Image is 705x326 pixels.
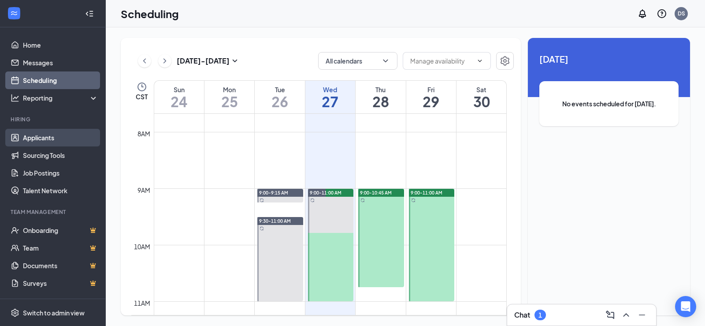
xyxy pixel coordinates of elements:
span: No events scheduled for [DATE]. [557,99,661,109]
svg: ChevronDown [476,57,483,64]
svg: Sync [260,226,264,231]
a: SurveysCrown [23,274,98,292]
button: Minimize [635,308,649,322]
div: 1 [538,311,542,319]
div: 8am [136,129,152,139]
svg: Analysis [11,94,19,102]
div: Open Intercom Messenger [675,296,696,317]
div: Hiring [11,116,96,123]
svg: Settings [11,308,19,317]
a: August 27, 2025 [305,81,355,113]
svg: Sync [360,198,365,202]
a: OnboardingCrown [23,221,98,239]
h3: [DATE] - [DATE] [177,56,230,66]
a: TeamCrown [23,239,98,257]
a: Scheduling [23,71,98,89]
span: [DATE] [539,52,679,66]
a: August 24, 2025 [154,81,204,113]
a: Messages [23,54,98,71]
h1: 30 [456,94,506,109]
button: ChevronUp [619,308,633,322]
svg: ChevronDown [381,56,390,65]
div: Sat [456,85,506,94]
a: August 30, 2025 [456,81,506,113]
span: 9:00-9:15 AM [259,190,288,196]
h1: 25 [204,94,254,109]
h3: Chat [514,310,530,320]
button: All calendarsChevronDown [318,52,397,70]
a: Home [23,36,98,54]
svg: Settings [500,56,510,66]
div: Tue [255,85,304,94]
div: 10am [132,242,152,251]
input: Manage availability [410,56,473,66]
div: Mon [204,85,254,94]
h1: 27 [305,94,355,109]
div: Switch to admin view [23,308,85,317]
a: Job Postings [23,164,98,182]
h1: 26 [255,94,304,109]
div: Team Management [11,208,96,216]
svg: ChevronUp [621,310,631,320]
svg: WorkstreamLogo [10,9,19,18]
svg: ComposeMessage [605,310,616,320]
svg: Notifications [637,8,648,19]
h1: 28 [356,94,405,109]
div: 9am [136,185,152,195]
a: August 26, 2025 [255,81,304,113]
svg: ChevronRight [160,56,169,66]
button: ChevronLeft [138,54,151,67]
a: August 28, 2025 [356,81,405,113]
button: Settings [496,52,514,70]
svg: Sync [411,198,416,202]
a: August 25, 2025 [204,81,254,113]
div: DS [678,10,685,17]
svg: Sync [310,198,315,202]
svg: Collapse [85,9,94,18]
div: 11am [132,298,152,308]
div: Thu [356,85,405,94]
svg: SmallChevronDown [230,56,240,66]
a: August 29, 2025 [406,81,456,113]
h1: 29 [406,94,456,109]
div: Fri [406,85,456,94]
button: ComposeMessage [603,308,617,322]
svg: Minimize [637,310,647,320]
svg: ChevronLeft [140,56,149,66]
span: 9:00-11:00 AM [411,190,442,196]
h1: 24 [154,94,204,109]
a: Talent Network [23,182,98,199]
a: DocumentsCrown [23,257,98,274]
span: 9:00-11:00 AM [310,190,341,196]
h1: Scheduling [121,6,179,21]
svg: Sync [260,198,264,202]
div: Reporting [23,94,99,102]
span: 9:30-11:00 AM [259,218,291,224]
svg: Clock [137,82,147,92]
svg: QuestionInfo [657,8,667,19]
div: Sun [154,85,204,94]
a: Applicants [23,129,98,146]
a: Sourcing Tools [23,146,98,164]
div: Wed [305,85,355,94]
span: CST [136,92,148,101]
button: ChevronRight [158,54,171,67]
span: 9:00-10:45 AM [360,190,392,196]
